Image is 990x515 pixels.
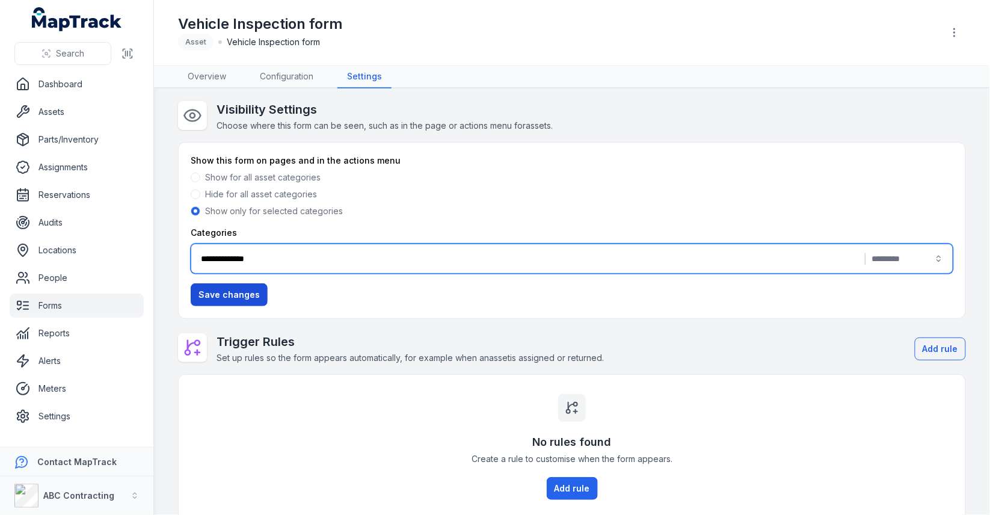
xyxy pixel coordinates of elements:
label: Categories [191,227,237,239]
label: Show only for selected categories [205,205,343,217]
h2: Visibility Settings [217,101,553,118]
div: Asset [178,34,214,51]
a: Alerts [10,349,144,373]
a: Reports [10,321,144,345]
a: Configuration [250,66,323,88]
span: Vehicle Inspection form [227,36,320,48]
strong: Contact MapTrack [37,457,117,467]
span: Choose where this form can be seen, such as in the page or actions menu for assets . [217,120,553,131]
span: Create a rule to customise when the form appears. [472,453,672,465]
a: Assignments [10,155,144,179]
a: MapTrack [32,7,122,31]
label: Hide for all asset categories [205,188,317,200]
a: Assets [10,100,144,124]
button: Search [14,42,111,65]
a: Reservations [10,183,144,207]
a: Overview [178,66,236,88]
span: Set up rules so the form appears automatically, for example when an asset is assigned or returned. [217,353,604,363]
h2: Trigger Rules [217,333,604,350]
label: Show this form on pages and in the actions menu [191,155,401,167]
h1: Vehicle Inspection form [178,14,343,34]
button: Add rule [915,338,966,360]
a: Settings [337,66,392,88]
a: Audits [10,211,144,235]
a: People [10,266,144,290]
a: Parts/Inventory [10,128,144,152]
span: Search [56,48,84,60]
a: Settings [10,404,144,428]
button: Save changes [191,283,268,306]
h3: No rules found [533,434,612,451]
a: Dashboard [10,72,144,96]
label: Show for all asset categories [205,171,321,183]
button: Add rule [547,477,598,500]
a: Locations [10,238,144,262]
a: Forms [10,294,144,318]
strong: ABC Contracting [43,490,114,501]
a: Meters [10,377,144,401]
